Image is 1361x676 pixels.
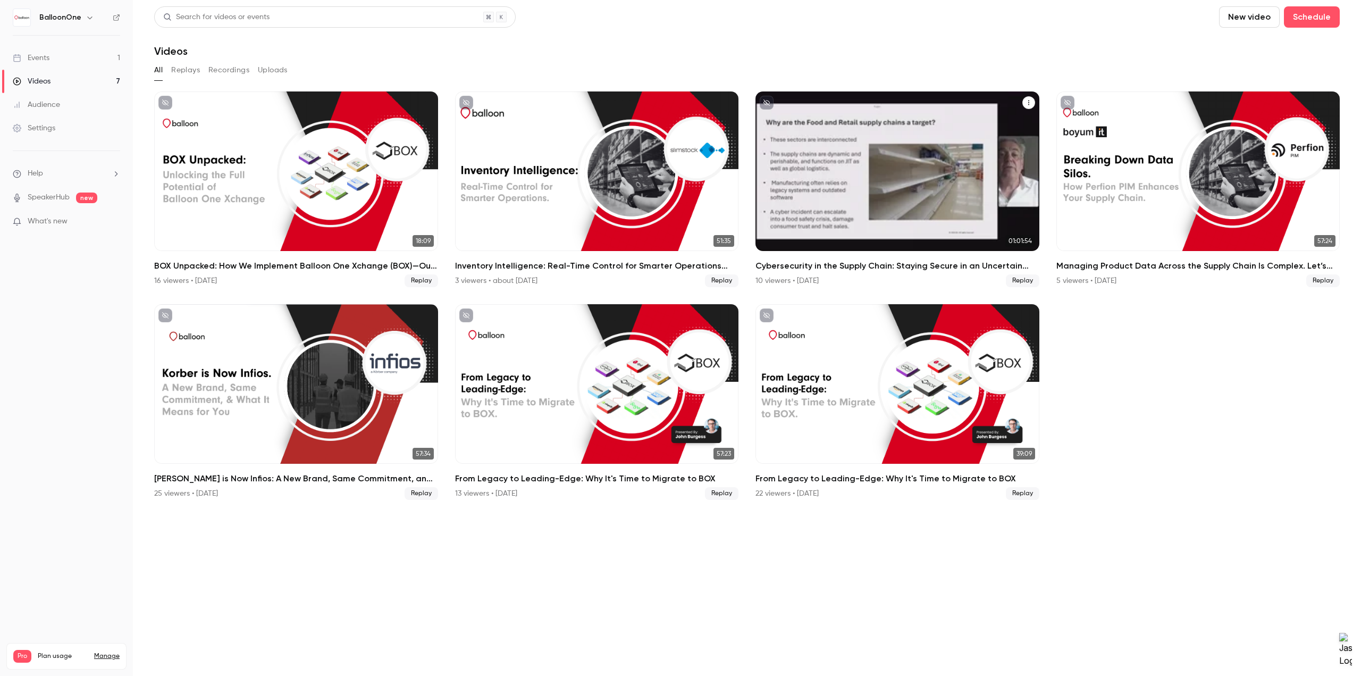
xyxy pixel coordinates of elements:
button: Uploads [258,62,288,79]
a: 01:01:54Cybersecurity in the Supply Chain: Staying Secure in an Uncertain World - In partnership ... [755,91,1039,287]
span: Replay [705,487,738,500]
li: help-dropdown-opener [13,168,120,179]
li: From Legacy to Leading-Edge: Why It's Time to Migrate to BOX [755,304,1039,500]
h2: BOX Unpacked: How We Implement Balloon One Xchange (BOX)—Our Proven Project Methodology [154,260,438,272]
button: Schedule [1284,6,1340,28]
a: 51:35Inventory Intelligence: Real-Time Control for Smarter Operations with Slimstock3 viewers • a... [455,91,739,287]
img: BalloonOne [13,9,30,26]
span: 57:23 [713,448,734,460]
span: 51:35 [713,235,734,247]
h2: Cybersecurity in the Supply Chain: Staying Secure in an Uncertain World - In partnership with BSI [755,260,1039,272]
button: unpublished [158,96,172,110]
h2: [PERSON_NAME] is Now Infios: A New Brand, Same Commitment, and What It Means for You. [154,472,438,485]
div: 10 viewers • [DATE] [755,276,819,286]
span: 57:24 [1314,235,1335,247]
div: Search for videos or events [163,12,270,23]
li: From Legacy to Leading-Edge: Why It's Time to Migrate to BOX [455,304,739,500]
button: unpublished [1061,96,1074,110]
div: 13 viewers • [DATE] [455,488,517,499]
li: Korber is Now Infios: A New Brand, Same Commitment, and What It Means for You. [154,304,438,500]
span: 39:09 [1013,448,1035,460]
div: 5 viewers • [DATE] [1056,276,1116,286]
div: Events [13,53,49,63]
span: Replay [1306,274,1340,287]
h2: From Legacy to Leading-Edge: Why It's Time to Migrate to BOX [755,472,1039,485]
li: BOX Unpacked: How We Implement Balloon One Xchange (BOX)—Our Proven Project Methodology [154,91,438,287]
button: New video [1219,6,1280,28]
div: 22 viewers • [DATE] [755,488,819,499]
div: Videos [13,76,51,87]
button: Recordings [208,62,249,79]
li: Cybersecurity in the Supply Chain: Staying Secure in an Uncertain World - In partnership with BSI [755,91,1039,287]
li: Managing Product Data Across the Supply Chain Is Complex. Let’s Simplify It. [1056,91,1340,287]
span: Help [28,168,43,179]
h2: Managing Product Data Across the Supply Chain Is Complex. Let’s Simplify It. [1056,260,1340,272]
div: 3 viewers • about [DATE] [455,276,537,286]
button: All [154,62,163,79]
iframe: Noticeable Trigger [107,217,120,227]
button: unpublished [459,308,473,322]
section: Videos [154,6,1340,670]
li: Inventory Intelligence: Real-Time Control for Smarter Operations with Slimstock [455,91,739,287]
div: Audience [13,99,60,110]
span: Replay [1006,487,1039,500]
div: Settings [13,123,55,133]
ul: Videos [154,91,1340,500]
a: 18:09BOX Unpacked: How We Implement Balloon One Xchange (BOX)—Our Proven Project Methodology16 vi... [154,91,438,287]
span: Replay [705,274,738,287]
h2: Inventory Intelligence: Real-Time Control for Smarter Operations with Slimstock [455,260,739,272]
button: unpublished [459,96,473,110]
a: 57:24Managing Product Data Across the Supply Chain Is Complex. Let’s Simplify It.5 viewers • [DAT... [1056,91,1340,287]
span: What's new [28,216,68,227]
span: new [76,193,97,203]
span: Replay [405,487,438,500]
a: 57:34[PERSON_NAME] is Now Infios: A New Brand, Same Commitment, and What It Means for You.25 view... [154,304,438,500]
div: 16 viewers • [DATE] [154,276,217,286]
button: unpublished [760,96,774,110]
button: unpublished [760,308,774,322]
button: Replays [171,62,200,79]
span: Replay [1006,274,1039,287]
span: 57:34 [413,448,434,460]
h6: BalloonOne [39,12,81,23]
a: 39:09From Legacy to Leading-Edge: Why It's Time to Migrate to BOX22 viewers • [DATE]Replay [755,304,1039,500]
a: SpeakerHub [28,192,70,203]
span: 01:01:54 [1005,235,1035,247]
div: 25 viewers • [DATE] [154,488,218,499]
span: 18:09 [413,235,434,247]
a: 57:23From Legacy to Leading-Edge: Why It's Time to Migrate to BOX13 viewers • [DATE]Replay [455,304,739,500]
h1: Videos [154,45,188,57]
h2: From Legacy to Leading-Edge: Why It's Time to Migrate to BOX [455,472,739,485]
span: Replay [405,274,438,287]
span: Plan usage [38,652,88,661]
a: Manage [94,652,120,661]
span: Pro [13,650,31,663]
button: unpublished [158,308,172,322]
